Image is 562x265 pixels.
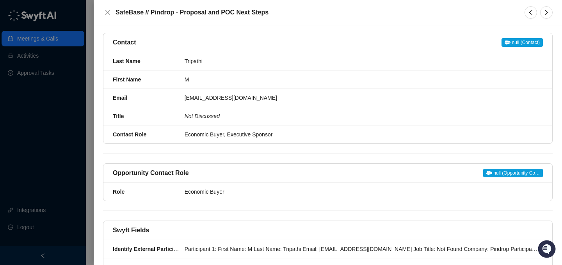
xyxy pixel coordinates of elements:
[116,8,515,17] h5: SafeBase // Pindrop - Proposal and POC Next Steps
[8,110,14,116] div: 📚
[32,106,63,120] a: 📶Status
[113,168,189,178] h5: Opportunity Contact Role
[8,71,22,85] img: 5124521997842_fc6d7dfcefe973c2e489_88.png
[113,113,124,119] strong: Title
[35,110,41,116] div: 📶
[483,169,543,177] span: null (Opportunity Co…
[113,95,127,101] strong: Email
[8,8,23,23] img: Swyft AI
[27,78,99,85] div: We're available if you need us!
[528,9,534,16] span: left
[43,109,60,117] span: Status
[8,31,142,44] p: Welcome 👋
[55,128,94,134] a: Powered byPylon
[113,131,146,138] strong: Contact Role
[502,38,543,47] a: null (Contact)
[185,94,538,102] div: [EMAIL_ADDRESS][DOMAIN_NAME]
[27,71,128,78] div: Start new chat
[185,113,220,119] i: Not Discussed
[78,128,94,134] span: Pylon
[133,73,142,82] button: Start new chat
[185,57,538,65] div: Tripathi
[185,75,538,84] div: M
[113,38,136,47] h5: Contact
[113,246,188,252] strong: Identify External Participants
[185,245,538,253] div: Participant 1: First Name: M Last Name: Tripathi Email: [EMAIL_ADDRESS][DOMAIN_NAME] Job Title: N...
[5,106,32,120] a: 📚Docs
[113,226,149,235] h5: Swyft Fields
[483,168,543,178] a: null (Opportunity Co…
[105,9,111,16] span: close
[113,76,141,83] strong: First Name
[113,189,124,195] strong: Role
[185,130,538,139] div: Economic Buyer, Executive Sponsor
[113,58,140,64] strong: Last Name
[537,239,558,260] iframe: Open customer support
[103,8,112,17] button: Close
[8,44,142,56] h2: How can we help?
[543,9,550,16] span: right
[16,109,29,117] span: Docs
[185,187,538,196] div: Economic Buyer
